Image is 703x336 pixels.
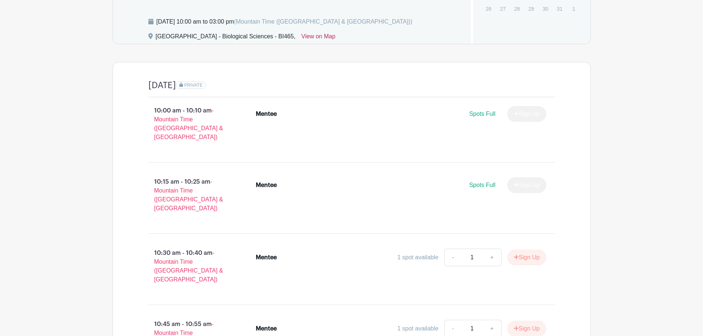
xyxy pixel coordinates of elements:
[148,80,176,91] h4: [DATE]
[156,17,413,26] div: [DATE] 10:00 am to 03:00 pm
[507,250,546,265] button: Sign Up
[137,174,244,216] p: 10:15 am - 10:25 am
[301,32,335,44] a: View on Map
[525,3,537,14] p: 29
[469,111,495,117] span: Spots Full
[137,103,244,145] p: 10:00 am - 10:10 am
[511,3,523,14] p: 28
[568,3,580,14] p: 1
[154,179,223,211] span: - Mountain Time ([GEOGRAPHIC_DATA] & [GEOGRAPHIC_DATA])
[256,253,277,262] div: Mentee
[469,182,495,188] span: Spots Full
[444,249,461,266] a: -
[482,3,494,14] p: 26
[234,18,412,25] span: (Mountain Time ([GEOGRAPHIC_DATA] & [GEOGRAPHIC_DATA]))
[397,253,438,262] div: 1 spot available
[184,83,203,88] span: PRIVATE
[539,3,551,14] p: 30
[497,3,509,14] p: 27
[156,32,296,44] div: [GEOGRAPHIC_DATA] - Biological Sciences - BI465,
[483,249,501,266] a: +
[154,250,223,283] span: - Mountain Time ([GEOGRAPHIC_DATA] & [GEOGRAPHIC_DATA])
[554,3,566,14] p: 31
[256,181,277,190] div: Mentee
[137,246,244,287] p: 10:30 am - 10:40 am
[154,107,223,140] span: - Mountain Time ([GEOGRAPHIC_DATA] & [GEOGRAPHIC_DATA])
[256,324,277,333] div: Mentee
[256,110,277,118] div: Mentee
[397,324,438,333] div: 1 spot available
